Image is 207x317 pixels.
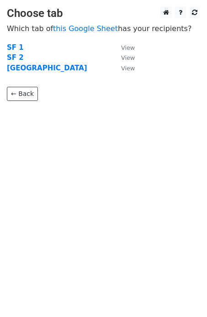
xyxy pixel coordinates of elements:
[112,43,135,52] a: View
[121,44,135,51] small: View
[7,87,38,101] a: ← Back
[53,24,118,33] a: this Google Sheet
[7,43,24,52] a: SF 1
[112,64,135,72] a: View
[112,53,135,62] a: View
[7,24,200,33] p: Which tab of has your recipients?
[121,54,135,61] small: View
[7,53,24,62] a: SF 2
[7,64,87,72] a: [GEOGRAPHIC_DATA]
[7,7,200,20] h3: Choose tab
[121,65,135,72] small: View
